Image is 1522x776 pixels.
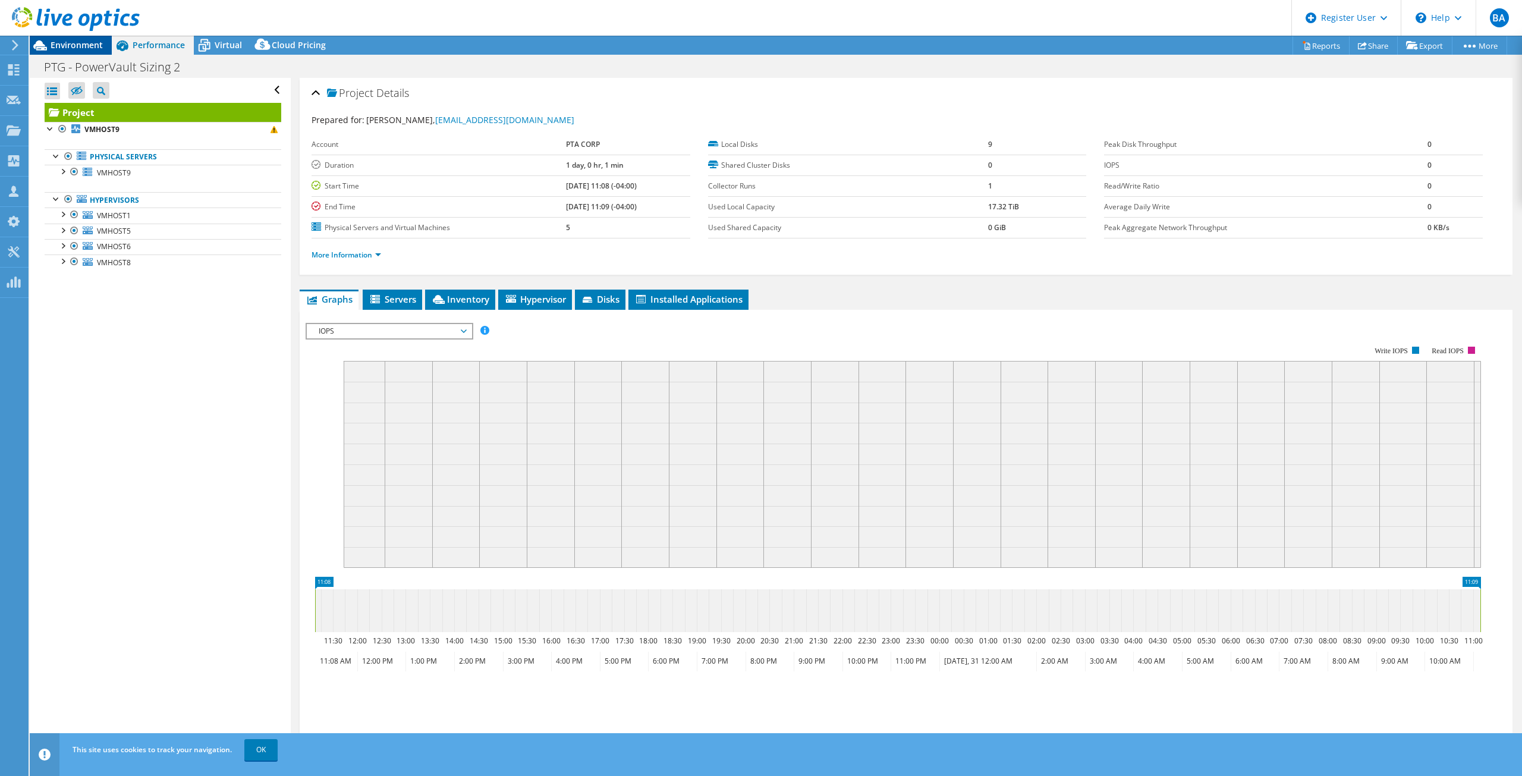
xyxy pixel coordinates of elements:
b: [DATE] 11:08 (-04:00) [566,181,637,191]
a: Hypervisors [45,192,281,208]
text: 12:00 [348,636,367,646]
text: 00:30 [955,636,973,646]
b: 9 [988,139,992,149]
b: 0 [1427,181,1432,191]
span: Performance [133,39,185,51]
a: Physical Servers [45,149,281,165]
text: 12:30 [373,636,391,646]
text: 18:30 [663,636,682,646]
text: 13:00 [397,636,415,646]
text: Write IOPS [1375,347,1408,355]
label: Account [312,139,565,150]
text: 20:00 [737,636,755,646]
a: VMHOST5 [45,224,281,239]
text: 11:00 [1464,636,1483,646]
b: 1 [988,181,992,191]
b: VMHOST9 [84,124,120,134]
span: Inventory [431,293,489,305]
text: 08:00 [1319,636,1337,646]
text: 10:30 [1440,636,1458,646]
label: Duration [312,159,565,171]
b: 0 GiB [988,222,1006,233]
b: 0 KB/s [1427,222,1449,233]
text: 17:30 [615,636,634,646]
b: 0 [1427,160,1432,170]
text: 03:00 [1076,636,1095,646]
span: Virtual [215,39,242,51]
text: 21:30 [809,636,828,646]
a: VMHOST6 [45,239,281,255]
text: 06:30 [1246,636,1265,646]
span: VMHOST8 [97,257,131,268]
text: 15:00 [494,636,512,646]
text: 19:00 [688,636,706,646]
text: 04:00 [1124,636,1143,646]
text: 16:00 [542,636,561,646]
label: Collector Runs [708,180,988,192]
text: 23:00 [882,636,900,646]
text: 02:30 [1052,636,1070,646]
span: Cloud Pricing [272,39,326,51]
text: 04:30 [1149,636,1167,646]
text: 14:30 [470,636,488,646]
a: VMHOST8 [45,255,281,270]
text: 10:00 [1416,636,1434,646]
text: 18:00 [639,636,658,646]
span: VMHOST1 [97,211,131,221]
label: Shared Cluster Disks [708,159,988,171]
text: 17:00 [591,636,609,646]
text: 01:00 [979,636,998,646]
text: 00:00 [930,636,949,646]
label: Used Local Capacity [708,201,988,213]
label: Start Time [312,180,565,192]
text: 21:00 [785,636,803,646]
span: Disks [581,293,620,305]
a: More Information [312,250,381,260]
b: [DATE] 11:09 (-04:00) [566,202,637,212]
b: 1 day, 0 hr, 1 min [566,160,624,170]
h2: Advanced Graph Controls [306,729,447,753]
span: Hypervisor [504,293,566,305]
span: VMHOST6 [97,241,131,252]
a: Export [1397,36,1452,55]
a: Reports [1293,36,1350,55]
label: Average Daily Write [1104,201,1427,213]
span: Details [376,86,409,100]
span: IOPS [313,324,466,338]
text: 20:30 [760,636,779,646]
text: 15:30 [518,636,536,646]
text: Read IOPS [1432,347,1464,355]
a: VMHOST9 [45,122,281,137]
svg: \n [1416,12,1426,23]
span: VMHOST9 [97,168,131,178]
text: 03:30 [1100,636,1119,646]
label: Physical Servers and Virtual Machines [312,222,565,234]
text: 19:30 [712,636,731,646]
text: 06:00 [1222,636,1240,646]
a: VMHOST1 [45,208,281,223]
text: 13:30 [421,636,439,646]
label: Peak Disk Throughput [1104,139,1427,150]
label: IOPS [1104,159,1427,171]
label: End Time [312,201,565,213]
span: Environment [51,39,103,51]
text: 07:30 [1294,636,1313,646]
text: 09:30 [1391,636,1410,646]
span: This site uses cookies to track your navigation. [73,744,232,755]
text: 22:30 [858,636,876,646]
span: Project [327,87,373,99]
span: Graphs [306,293,353,305]
label: Prepared for: [312,114,364,125]
text: 01:30 [1003,636,1021,646]
text: 16:30 [567,636,585,646]
b: 17.32 TiB [988,202,1019,212]
a: More [1452,36,1507,55]
b: 0 [1427,202,1432,212]
text: 05:30 [1197,636,1216,646]
text: 08:30 [1343,636,1361,646]
span: Installed Applications [634,293,743,305]
text: 07:00 [1270,636,1288,646]
a: OK [244,739,278,761]
text: 11:30 [324,636,342,646]
b: 0 [1427,139,1432,149]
